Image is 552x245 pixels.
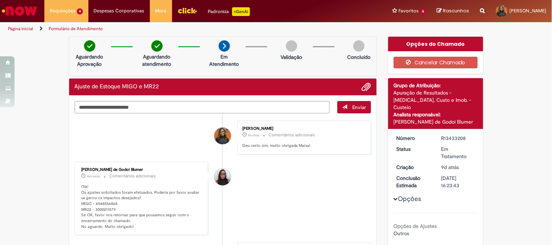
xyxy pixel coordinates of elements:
[248,133,259,137] span: 1m atrás
[208,7,250,16] div: Padroniza
[281,53,302,61] p: Validação
[388,37,483,51] div: Opções do Chamado
[1,4,38,18] img: ServiceNow
[242,126,364,131] div: [PERSON_NAME]
[77,8,83,15] span: 4
[75,101,330,113] textarea: Digite sua mensagem aqui...
[394,223,437,229] b: Opções de Ajustes
[286,40,297,52] img: img-circle-grey.png
[391,174,436,189] dt: Conclusão Estimada
[139,53,175,68] p: Aguardando atendimento
[84,40,95,52] img: check-circle-green.png
[394,230,409,237] span: Outros
[214,169,231,185] div: Maisa Franco De Godoi Blumer
[437,8,469,15] a: Rascunhos
[248,133,259,137] time: 28/08/2025 17:51:28
[151,40,163,52] img: check-circle-green.png
[82,168,203,172] div: [PERSON_NAME] de Godoi Blumer
[443,7,469,14] span: Rascunhos
[87,174,100,178] time: 28/08/2025 17:37:53
[8,26,33,32] a: Página inicial
[337,101,371,113] button: Enviar
[50,7,75,15] span: Requisições
[242,143,364,149] p: Deu certo sim, muito obrigada Maisa!
[391,134,436,142] dt: Número
[441,145,475,160] div: Em Tratamento
[441,164,459,170] span: 9d atrás
[441,134,475,142] div: R13433208
[232,7,250,16] p: +GenAi
[219,40,230,52] img: arrow-next.png
[394,89,478,111] div: Apuração de Resultados - [MEDICAL_DATA], Custo e Imob. - Custeio
[5,22,362,36] ul: Trilhas de página
[394,118,478,125] div: [PERSON_NAME] de Godoi Blumer
[347,53,370,61] p: Concluído
[391,145,436,153] dt: Status
[510,8,547,14] span: [PERSON_NAME]
[352,104,366,111] span: Enviar
[398,7,418,15] span: Favoritos
[362,82,371,92] button: Adicionar anexos
[394,111,478,118] div: Analista responsável:
[441,174,475,189] div: [DATE] 16:23:43
[75,84,159,90] h2: Ajuste de Estoque MIGO e MR22 Histórico de tíquete
[178,5,197,16] img: click_logo_yellow_360x200.png
[82,184,203,230] p: Olá! Os ajustes solicitados foram efetuados. Poderia por favor avaliar se gerou os impactos desej...
[72,53,107,68] p: Aguardando Aprovação
[441,164,459,170] time: 20/08/2025 15:48:30
[420,8,426,15] span: 6
[49,26,103,32] a: Formulário de Atendimento
[214,128,231,144] div: Renata Martins Tavares
[207,53,242,68] p: Em Atendimento
[441,164,475,171] div: 20/08/2025 15:48:30
[394,57,478,68] button: Cancelar Chamado
[94,7,144,15] span: Despesas Corporativas
[110,173,156,179] small: Comentários adicionais
[87,174,100,178] span: 15m atrás
[394,82,478,89] div: Grupo de Atribuição:
[155,7,167,15] span: More
[391,164,436,171] dt: Criação
[269,132,315,138] small: Comentários adicionais
[353,40,365,52] img: img-circle-grey.png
